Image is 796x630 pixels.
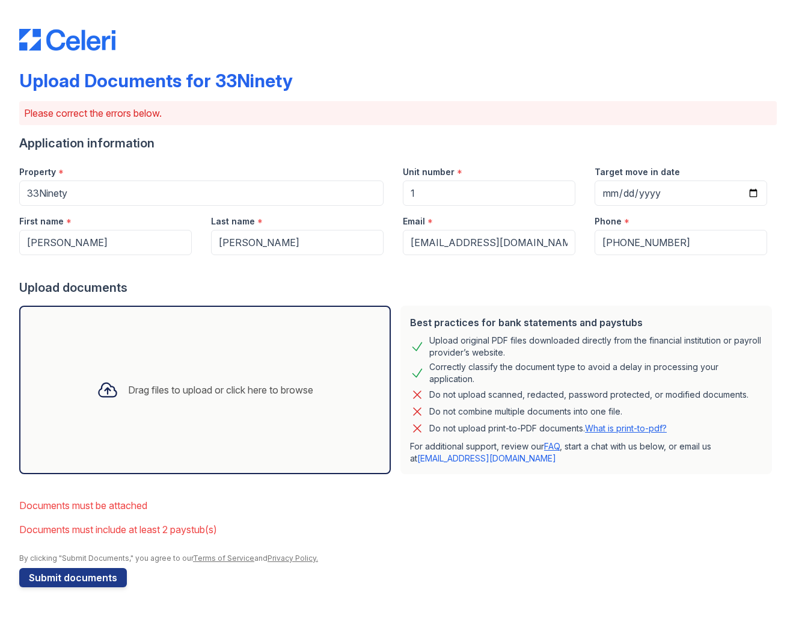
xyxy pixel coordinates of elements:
a: FAQ [544,441,560,451]
div: Drag files to upload or click here to browse [128,383,313,397]
button: Submit documents [19,568,127,587]
label: Email [403,215,425,227]
p: Do not upload print-to-PDF documents. [429,422,667,434]
img: CE_Logo_Blue-a8612792a0a2168367f1c8372b55b34899dd931a85d93a1a3d3e32e68fde9ad4.png [19,29,115,51]
div: Correctly classify the document type to avoid a delay in processing your application. [429,361,762,385]
label: First name [19,215,64,227]
p: Please correct the errors below. [24,106,772,120]
label: Last name [211,215,255,227]
div: Upload documents [19,279,777,296]
a: Privacy Policy. [268,554,318,563]
div: Upload original PDF files downloaded directly from the financial institution or payroll provider’... [429,335,762,359]
label: Property [19,166,56,178]
p: For additional support, review our , start a chat with us below, or email us at [410,440,762,465]
label: Target move in date [595,166,680,178]
li: Documents must be attached [19,493,777,517]
div: Application information [19,135,777,152]
div: Do not upload scanned, redacted, password protected, or modified documents. [429,388,749,402]
a: Terms of Service [193,554,254,563]
div: By clicking "Submit Documents," you agree to our and [19,554,777,563]
div: Do not combine multiple documents into one file. [429,404,622,419]
a: [EMAIL_ADDRESS][DOMAIN_NAME] [417,453,556,463]
div: Upload Documents for 33Ninety [19,70,293,91]
div: Best practices for bank statements and paystubs [410,315,762,330]
a: What is print-to-pdf? [585,423,667,433]
li: Documents must include at least 2 paystub(s) [19,517,777,542]
label: Unit number [403,166,455,178]
label: Phone [595,215,622,227]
